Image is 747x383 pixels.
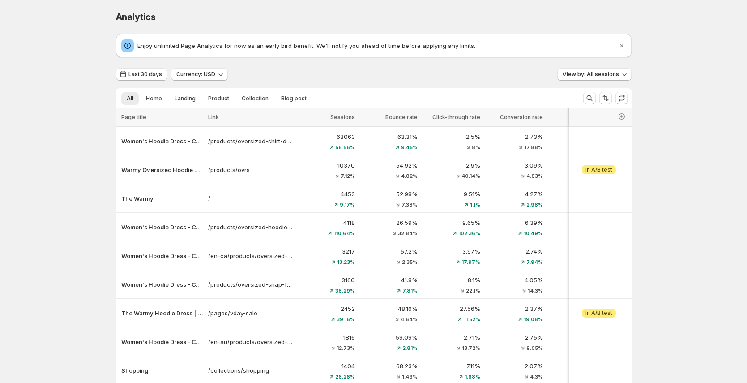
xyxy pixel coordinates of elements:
[298,189,355,198] p: 4453
[486,161,543,170] p: 3.09%
[486,361,543,370] p: 2.07%
[615,39,628,52] button: Dismiss notification
[423,161,480,170] p: 2.9%
[486,275,543,284] p: 4.05%
[360,247,418,256] p: 57.2%
[337,259,355,265] span: 13.23%
[401,145,418,150] span: 9.45%
[121,366,203,375] button: Shopping
[548,361,606,370] p: 1217
[360,132,418,141] p: 63.31%
[137,41,617,50] p: Enjoy unlimited Page Analytics for now as an early bird benefit. We'll notify you ahead of time b...
[548,189,606,198] p: 3804
[486,304,543,313] p: 2.37%
[208,251,292,260] a: /en-ca/products/oversized-shirt-dress
[466,288,480,293] span: 22.1%
[208,337,292,346] a: /en-au/products/oversized-shirt-dress
[585,166,612,173] span: In A/B test
[548,247,606,256] p: 2583
[176,71,215,78] span: Currency: USD
[423,247,480,256] p: 3.97%
[402,259,418,265] span: 2.35%
[360,304,418,313] p: 48.16%
[121,251,203,260] button: Women's Hoodie Dress - Casual Long Sleeve Pullover Sweatshirt Dress
[208,366,292,375] a: /collections/shopping
[208,165,292,174] a: /products/ovrs
[524,231,543,236] span: 10.49%
[524,145,543,150] span: 17.88%
[563,71,619,78] span: View by: All sessions
[208,223,292,232] a: /products/oversized-hoodie-dress
[402,345,418,351] span: 2.81%
[208,137,292,146] p: /products/oversized-shirt-dress
[298,247,355,256] p: 3217
[385,114,418,120] span: Bounce rate
[116,68,167,81] button: Last 30 days
[341,173,355,179] span: 7.12%
[121,165,203,174] button: Warmy Oversized Hoodie Dress – Ultra-Soft Fleece Sweatshirt Dress for Women (Plus Size S-3XL), Co...
[398,231,418,236] span: 32.84%
[242,95,269,102] span: Collection
[461,173,480,179] span: 40.14%
[486,247,543,256] p: 2.74%
[401,202,418,207] span: 7.38%
[526,259,543,265] span: 7.94%
[463,317,480,322] span: 11.52%
[500,114,543,120] span: Conversion rate
[548,333,606,342] p: 1478
[423,218,480,227] p: 9.65%
[333,231,355,236] span: 110.64%
[599,92,612,104] button: Sort the results
[423,189,480,198] p: 9.51%
[298,132,355,141] p: 63063
[472,145,480,150] span: 8%
[330,114,355,120] span: Sessions
[121,280,203,289] p: Women's Hoodie Dress - Casual Long Sleeve Pullover Sweatshirt Dress
[585,310,612,317] span: In A/B test
[526,202,543,207] span: 2.98%
[121,223,203,232] button: Women's Hoodie Dress - Casual Long Sleeve Pullover Sweatshirt Dress
[298,304,355,313] p: 2452
[461,259,480,265] span: 17.97%
[458,231,480,236] span: 102.36%
[432,114,480,120] span: Click-through rate
[298,275,355,284] p: 3160
[121,114,146,120] span: Page title
[470,202,480,207] span: 1.1%
[423,132,480,141] p: 2.5%
[465,374,480,379] span: 1.68%
[360,333,418,342] p: 59.09%
[360,275,418,284] p: 41.8%
[360,161,418,170] p: 54.92%
[208,280,292,289] p: /products/oversized-snap-fit-hoodie
[121,337,203,346] button: Women's Hoodie Dress - Casual Long Sleeve Pullover Sweatshirt Dress
[530,374,543,379] span: 4.3%
[208,194,292,203] p: /
[526,173,543,179] span: 4.83%
[208,114,219,120] span: Link
[548,161,606,170] p: 8779
[208,95,229,102] span: Product
[281,95,307,102] span: Blog post
[402,374,418,379] span: 1.46%
[486,333,543,342] p: 2.75%
[548,275,606,284] p: 2819
[423,275,480,284] p: 8.1%
[486,189,543,198] p: 4.27%
[524,317,543,322] span: 19.08%
[335,288,355,293] span: 38.29%
[208,309,292,318] a: /pages/vday-sale
[548,304,606,313] p: 2057
[121,194,203,203] button: The Warmy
